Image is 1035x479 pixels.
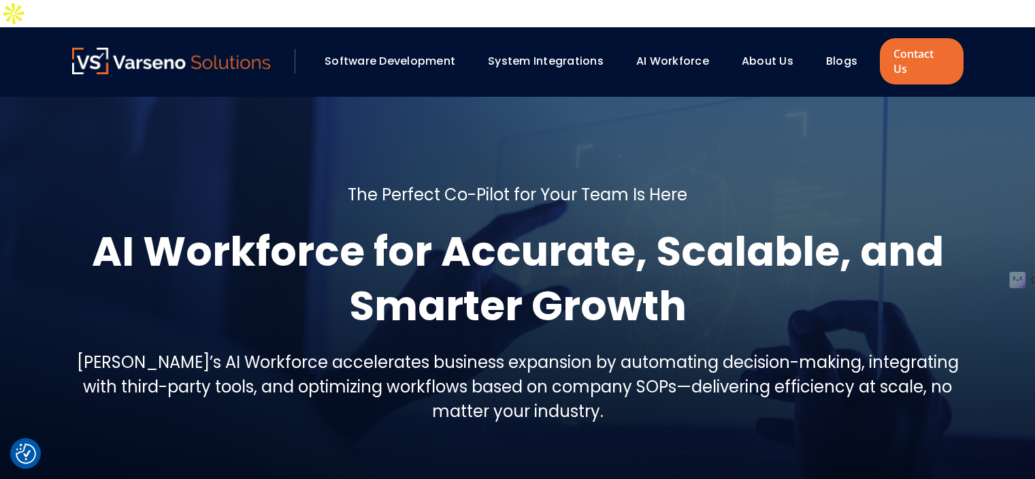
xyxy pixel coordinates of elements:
div: Blogs [819,50,876,73]
a: System Integrations [488,53,604,69]
img: Varseno Solutions – Product Engineering & IT Services [72,48,271,74]
div: About Us [735,50,812,73]
button: Cookie Settings [16,444,36,464]
a: Software Development [325,53,455,69]
a: Blogs [826,53,857,69]
h1: AI Workforce for Accurate, Scalable, and Smarter Growth [72,224,964,333]
a: AI Workforce [636,53,709,69]
div: AI Workforce [629,50,728,73]
a: Contact Us [880,38,963,84]
a: About Us [742,53,793,69]
div: Software Development [318,50,474,73]
div: System Integrations [481,50,623,73]
img: Revisit consent button [16,444,36,464]
a: Varseno Solutions – Product Engineering & IT Services [72,48,271,75]
h5: The Perfect Co-Pilot for Your Team Is Here [348,183,687,207]
h5: [PERSON_NAME]’s AI Workforce accelerates business expansion by automating decision-making, integr... [72,350,964,424]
